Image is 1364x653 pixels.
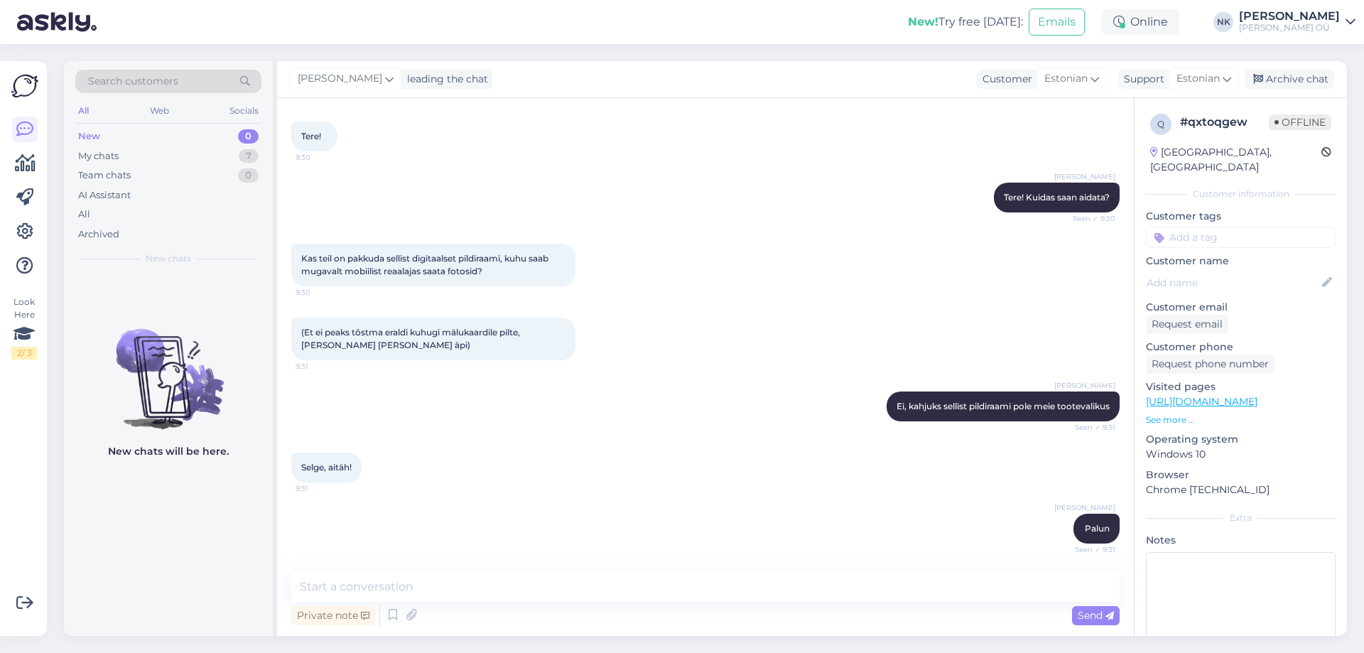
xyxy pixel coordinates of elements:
[897,401,1110,411] span: Ei, kahjuks sellist pildiraami pole meie tootevalikus
[88,74,178,89] span: Search customers
[1146,512,1336,524] div: Extra
[908,15,938,28] b: New!
[1245,70,1334,89] div: Archive chat
[1029,9,1085,36] button: Emails
[1146,209,1336,224] p: Customer tags
[977,72,1032,87] div: Customer
[147,102,172,120] div: Web
[1146,432,1336,447] p: Operating system
[64,303,273,431] img: No chats
[239,149,259,163] div: 7
[1146,379,1336,394] p: Visited pages
[1146,315,1228,334] div: Request email
[296,361,349,372] span: 9:31
[1146,414,1336,426] p: See more ...
[301,253,551,276] span: Kas teil on pakkuda sellist digitaalset pildiraami, kuhu saab mugavalt mobiilist reaalajas saata ...
[78,207,90,222] div: All
[1078,609,1114,622] span: Send
[1062,544,1115,555] span: Seen ✓ 9:31
[1146,227,1336,248] input: Add a tag
[1176,71,1220,87] span: Estonian
[1146,340,1336,355] p: Customer phone
[1085,523,1110,534] span: Palun
[1239,11,1355,33] a: [PERSON_NAME][PERSON_NAME] OÜ
[238,168,259,183] div: 0
[1004,192,1110,203] span: Tere! Kuidas saan aidata?
[1062,422,1115,433] span: Seen ✓ 9:31
[1146,468,1336,482] p: Browser
[1054,171,1115,182] span: [PERSON_NAME]
[1146,447,1336,462] p: Windows 10
[78,149,119,163] div: My chats
[1269,114,1331,130] span: Offline
[238,129,259,144] div: 0
[108,444,229,459] p: New chats will be here.
[11,296,37,360] div: Look Here
[1180,114,1269,131] div: # qxtoqgew
[1054,380,1115,391] span: [PERSON_NAME]
[1150,145,1321,175] div: [GEOGRAPHIC_DATA], [GEOGRAPHIC_DATA]
[301,327,522,350] span: (Et ei peaks tõstma eraldi kuhugi mälukaardile pilte, [PERSON_NAME] [PERSON_NAME] äpi)
[78,227,119,242] div: Archived
[11,72,38,99] img: Askly Logo
[1239,22,1340,33] div: [PERSON_NAME] OÜ
[1102,9,1179,35] div: Online
[298,71,382,87] span: [PERSON_NAME]
[1146,533,1336,548] p: Notes
[1213,12,1233,32] div: NK
[1147,275,1319,291] input: Add name
[1146,188,1336,200] div: Customer information
[1044,71,1088,87] span: Estonian
[301,131,321,141] span: Tere!
[296,483,349,494] span: 9:31
[227,102,261,120] div: Socials
[1118,72,1164,87] div: Support
[78,129,100,144] div: New
[1054,502,1115,513] span: [PERSON_NAME]
[1239,11,1340,22] div: [PERSON_NAME]
[1146,254,1336,269] p: Customer name
[146,252,191,265] span: New chats
[908,14,1023,31] div: Try free [DATE]:
[78,168,131,183] div: Team chats
[1062,213,1115,224] span: Seen ✓ 9:30
[1146,482,1336,497] p: Chrome [TECHNICAL_ID]
[1146,300,1336,315] p: Customer email
[78,188,131,203] div: AI Assistant
[291,606,375,625] div: Private note
[1157,119,1164,129] span: q
[296,287,349,298] span: 9:30
[296,152,349,163] span: 9:30
[1146,355,1274,374] div: Request phone number
[11,347,37,360] div: 2 / 3
[301,462,352,473] span: Selge, aitäh!
[75,102,92,120] div: All
[1146,395,1257,408] a: [URL][DOMAIN_NAME]
[401,72,488,87] div: leading the chat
